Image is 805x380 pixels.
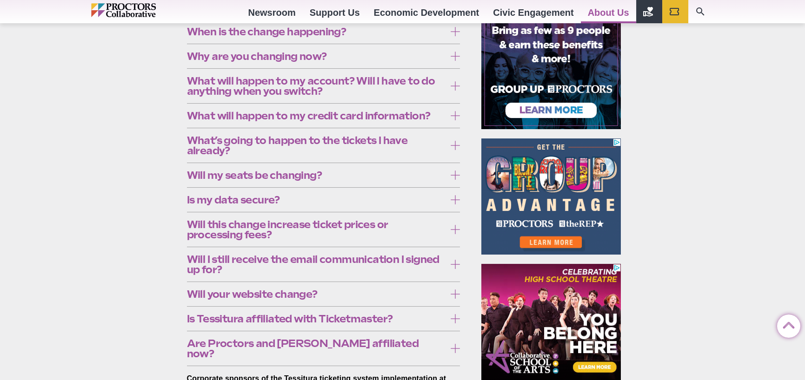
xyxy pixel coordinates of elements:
[187,254,446,275] span: Will I still receive the email communication I signed up for?
[777,315,796,334] a: Back to Top
[187,289,446,299] span: Will your website change?
[187,170,446,180] span: Will my seats be changing?
[91,3,196,17] img: Proctors logo
[187,76,446,96] span: What will happen to my account? Will I have to do anything when you switch?
[187,26,446,37] span: When is the change happening?
[187,51,446,61] span: Why are you changing now?
[481,264,621,380] iframe: Advertisement
[187,111,446,121] span: What will happen to my credit card information?
[187,219,446,240] span: Will this change increase ticket prices or processing fees?
[187,135,446,156] span: What’s going to happen to the tickets I have already?
[187,195,446,205] span: Is my data secure?
[187,314,446,324] span: Is Tessitura affiliated with Ticketmaster?
[481,13,621,129] iframe: Advertisement
[187,338,446,359] span: Are Proctors and [PERSON_NAME] affiliated now?
[481,138,621,255] iframe: Advertisement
